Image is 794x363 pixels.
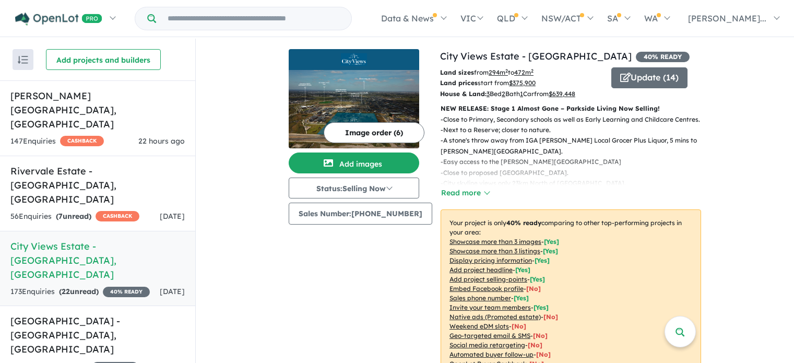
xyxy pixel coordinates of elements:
b: Land prices [440,79,478,87]
div: 173 Enquir ies [10,286,150,298]
span: [DATE] [160,212,185,221]
span: [No] [543,313,558,321]
u: Social media retargeting [449,341,525,349]
span: 40 % READY [636,52,690,62]
span: 22 [62,287,70,296]
button: Sales Number:[PHONE_NUMBER] [289,203,432,225]
h5: City Views Estate - [GEOGRAPHIC_DATA] , [GEOGRAPHIC_DATA] [10,239,185,282]
span: [ Yes ] [514,294,529,302]
p: Bed Bath Car from [440,89,603,99]
u: 1 [520,90,523,98]
span: [ Yes ] [543,247,558,255]
u: Weekend eDM slots [449,322,509,330]
p: - Close to Primary, Secondary schools as well as Early Learning and Childcare Centres. [441,114,709,125]
u: Automated buyer follow-up [449,350,534,358]
p: - Easy access to the [PERSON_NAME][GEOGRAPHIC_DATA] [441,157,709,167]
u: 472 m [514,68,534,76]
span: [ Yes ] [515,266,530,274]
p: - Next to a Reserve; closer to nature. [441,125,709,135]
b: House & Land: [440,90,487,98]
span: [PERSON_NAME]... [688,13,766,24]
span: [No] [528,341,542,349]
u: $ 375,900 [509,79,536,87]
p: start from [440,78,603,88]
img: City Views Estate - Wollert Logo [293,53,415,66]
u: 3 [487,90,490,98]
span: [ Yes ] [535,256,550,264]
p: - A stone's throw away from IGA [PERSON_NAME] Local Grocer Plus Liquor, 5 mins to [PERSON_NAME][G... [441,135,709,157]
button: Add images [289,153,419,173]
img: Openlot PRO Logo White [15,13,102,26]
sup: 2 [505,68,508,74]
span: [ Yes ] [534,303,549,311]
div: 147 Enquir ies [10,135,104,148]
u: Showcase more than 3 listings [449,247,540,255]
img: sort.svg [18,56,28,64]
a: City Views Estate - Wollert LogoCity Views Estate - Wollert [289,49,419,148]
button: Image order (6) [324,122,424,143]
span: 7 [58,212,63,221]
u: Native ads (Promoted estate) [449,313,541,321]
p: - City skyline views only 23km North of [GEOGRAPHIC_DATA]. [441,178,709,189]
span: 40 % READY [103,287,150,297]
button: Read more [441,187,490,199]
span: [No] [512,322,526,330]
u: Sales phone number [449,294,511,302]
u: Embed Facebook profile [449,285,524,292]
h5: Rivervale Estate - [GEOGRAPHIC_DATA] , [GEOGRAPHIC_DATA] [10,164,185,206]
span: to [508,68,534,76]
u: Geo-targeted email & SMS [449,332,530,339]
img: City Views Estate - Wollert [289,70,419,148]
sup: 2 [531,68,534,74]
span: [No] [533,332,548,339]
span: CASHBACK [96,211,139,221]
span: [ Yes ] [530,275,545,283]
u: Add project headline [449,266,513,274]
strong: ( unread) [56,212,91,221]
input: Try estate name, suburb, builder or developer [158,7,349,30]
u: Add project selling-points [449,275,527,283]
div: 56 Enquir ies [10,210,139,223]
span: [ Yes ] [544,238,559,245]
u: Showcase more than 3 images [449,238,541,245]
u: $ 639,448 [549,90,575,98]
button: Update (14) [611,67,688,88]
span: [DATE] [160,287,185,296]
span: [No] [536,350,551,358]
b: 40 % ready [506,219,541,227]
u: 294 m [489,68,508,76]
u: Invite your team members [449,303,531,311]
span: CASHBACK [60,136,104,146]
u: 2 [502,90,505,98]
p: - Close to proposed [GEOGRAPHIC_DATA]. [441,168,709,178]
button: Status:Selling Now [289,178,419,198]
button: Add projects and builders [46,49,161,70]
p: from [440,67,603,78]
a: City Views Estate - [GEOGRAPHIC_DATA] [440,50,632,62]
h5: [PERSON_NAME][GEOGRAPHIC_DATA] , [GEOGRAPHIC_DATA] [10,89,185,131]
b: Land sizes [440,68,474,76]
h5: [GEOGRAPHIC_DATA] - [GEOGRAPHIC_DATA] , [GEOGRAPHIC_DATA] [10,314,185,356]
u: Display pricing information [449,256,532,264]
p: NEW RELEASE: Stage 1 Almost Gone – Parkside Living Now Selling! [441,103,701,114]
span: 22 hours ago [138,136,185,146]
strong: ( unread) [59,287,99,296]
span: [ No ] [526,285,541,292]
